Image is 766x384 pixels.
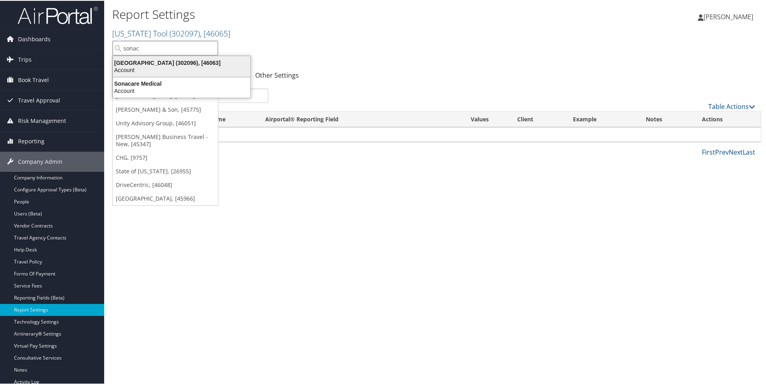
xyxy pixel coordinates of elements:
a: Unity Advisory Group, [46051] [113,116,218,129]
a: CHG, [9757] [113,150,218,164]
a: Prev [715,147,729,156]
a: [US_STATE] Tool [112,27,230,38]
a: Next [729,147,743,156]
a: [GEOGRAPHIC_DATA], [45966] [113,191,218,205]
td: No data available in table [113,127,761,141]
span: Travel Approval [18,90,60,110]
span: , [ 46065 ] [200,27,230,38]
span: Trips [18,49,32,69]
th: Name [202,111,258,127]
a: [PERSON_NAME] Business Travel - New, [45347] [113,129,218,150]
a: [PERSON_NAME] [698,4,761,28]
a: Last [743,147,755,156]
span: Book Travel [18,69,49,89]
h1: Report Settings [112,5,545,22]
th: Example [566,111,639,127]
th: Notes [639,111,695,127]
a: [PERSON_NAME] & Son, [45775] [113,102,218,116]
span: [PERSON_NAME] [704,12,753,20]
span: ( 302097 ) [169,27,200,38]
a: State of [US_STATE], [26955] [113,164,218,177]
span: Dashboards [18,28,50,48]
th: Actions [695,111,761,127]
div: [GEOGRAPHIC_DATA] (302096), [46063] [108,58,255,66]
span: Reporting [18,131,44,151]
input: Search Accounts [113,40,218,55]
th: Client [510,111,566,127]
a: First [702,147,715,156]
a: Other Settings [255,70,299,79]
a: Table Actions [708,101,755,110]
div: Account [108,86,255,94]
div: Sonacare Medical [108,79,255,86]
th: Airportal&reg; Reporting Field [258,111,450,127]
img: airportal-logo.png [18,5,98,24]
span: Risk Management [18,110,66,130]
div: Account [108,66,255,73]
span: Company Admin [18,151,62,171]
a: DriveCentric, [46048] [113,177,218,191]
th: Values [450,111,510,127]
